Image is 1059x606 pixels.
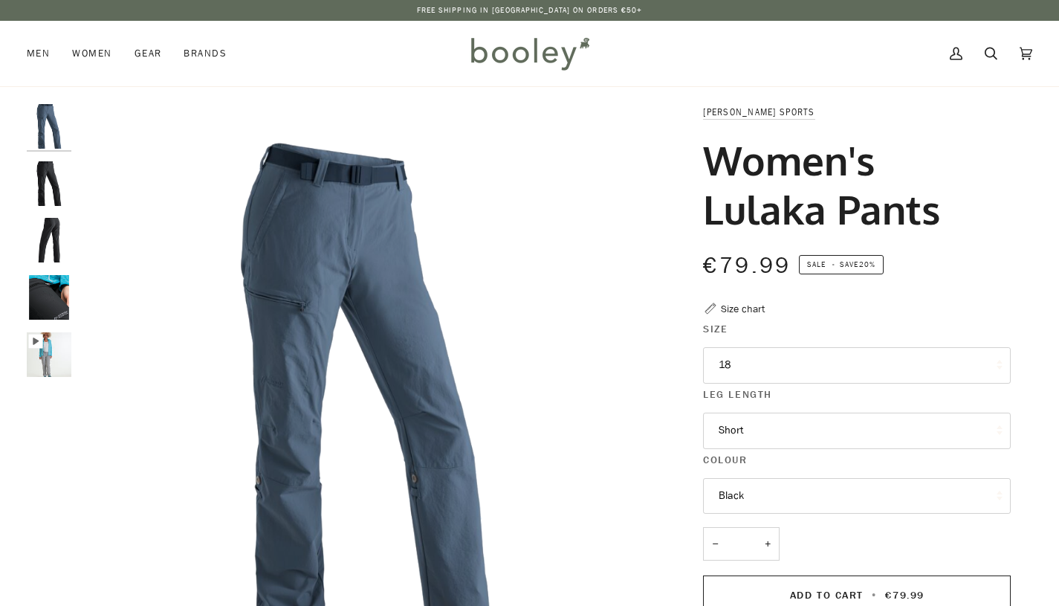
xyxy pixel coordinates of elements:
[172,21,238,86] a: Brands
[703,135,1000,233] h1: Women's Lulaka Pants
[756,527,780,561] button: +
[135,46,162,61] span: Gear
[703,347,1011,384] button: 18
[27,161,71,206] img: Maier Sports Women's Lulaka Pants Black - Booley Galway
[464,32,595,75] img: Booley
[27,332,71,377] img: Maier Sports Women's Lulaka Pants - Booley Galway
[703,527,780,561] input: Quantity
[799,255,884,274] span: Save
[61,21,123,86] a: Women
[703,478,1011,515] button: Black
[703,387,771,402] span: Leg Length
[790,588,864,602] span: Add to Cart
[703,452,747,468] span: Colour
[828,259,840,270] em: •
[807,259,826,270] span: Sale
[703,413,1011,449] button: Short
[27,104,71,149] img: Maier Sports Women's Lulaka Pants Ensign Blue - Booley Galway
[417,4,643,16] p: Free Shipping in [GEOGRAPHIC_DATA] on Orders €50+
[867,588,881,602] span: •
[703,106,815,118] a: [PERSON_NAME] Sports
[123,21,173,86] a: Gear
[27,21,61,86] a: Men
[885,588,924,602] span: €79.99
[721,301,765,317] div: Size chart
[703,527,727,561] button: −
[27,46,50,61] span: Men
[27,275,71,320] img: Maier Sports Women's Lulaka Pants Black - Booley Galway
[72,46,111,61] span: Women
[27,218,71,262] img: Maier Sports Women's Lulaka Pants Black - Booley Galway
[703,321,728,337] span: Size
[703,251,791,281] span: €79.99
[184,46,227,61] span: Brands
[859,259,875,270] span: 20%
